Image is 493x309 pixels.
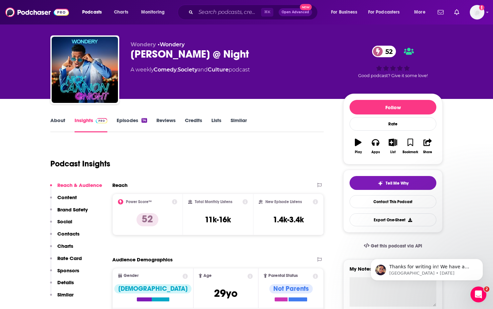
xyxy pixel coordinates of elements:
a: Charts [110,7,132,18]
h2: Audience Demographics [112,256,173,263]
span: ⌘ K [261,8,273,17]
button: List [384,134,402,158]
img: tell me why sparkle [378,181,383,186]
p: Sponsors [57,267,79,274]
p: Charts [57,243,73,249]
div: Apps [371,150,380,154]
iframe: Intercom notifications message [360,245,493,291]
img: Nick Cannon @ Night [52,37,118,103]
a: Society [178,66,197,73]
button: open menu [326,7,365,18]
a: About [50,117,65,132]
span: For Business [331,8,357,17]
h2: Reach [112,182,128,188]
span: Age [203,274,212,278]
span: Gender [124,274,138,278]
label: My Notes [350,266,436,277]
a: Wondery [160,41,185,48]
button: Social [50,218,72,231]
button: Sponsors [50,267,79,280]
button: Similar [50,291,74,304]
span: Get this podcast via API [371,243,422,249]
span: Monitoring [141,8,165,17]
p: Brand Safety [57,206,88,213]
a: Show notifications dropdown [435,7,446,18]
img: Podchaser Pro [96,118,107,123]
a: Episodes14 [117,117,147,132]
button: open menu [364,7,410,18]
button: Details [50,279,74,291]
h3: 11k-16k [205,215,231,225]
span: , [177,66,178,73]
span: New [300,4,312,10]
span: More [414,8,425,17]
button: Reach & Audience [50,182,102,194]
span: Good podcast? Give it some love! [358,73,428,78]
div: 14 [141,118,147,123]
h2: Total Monthly Listens [195,199,232,204]
a: Lists [211,117,221,132]
span: Podcasts [82,8,102,17]
button: Content [50,194,77,206]
button: open menu [137,7,173,18]
p: Reach & Audience [57,182,102,188]
svg: Add a profile image [479,5,484,10]
button: Open AdvancedNew [279,8,312,16]
input: Search podcasts, credits, & more... [196,7,261,18]
span: Parental Status [268,274,298,278]
a: Show notifications dropdown [452,7,462,18]
span: 2 [484,287,489,292]
div: Rate [350,117,436,131]
span: Wondery [131,41,156,48]
p: Social [57,218,72,225]
button: Export One-Sheet [350,213,436,226]
button: Follow [350,100,436,114]
span: Tell Me Why [386,181,409,186]
button: open menu [78,7,110,18]
button: Play [350,134,367,158]
img: User Profile [470,5,484,20]
img: Podchaser - Follow, Share and Rate Podcasts [5,6,69,19]
p: Contacts [57,231,80,237]
button: Share [419,134,436,158]
button: tell me why sparkleTell Me Why [350,176,436,190]
a: Reviews [156,117,176,132]
a: InsightsPodchaser Pro [75,117,107,132]
p: 52 [137,213,158,226]
button: Apps [367,134,384,158]
button: Bookmark [402,134,419,158]
a: Culture [208,66,229,73]
div: A weekly podcast [131,66,250,74]
h2: Power Score™ [126,199,152,204]
div: Search podcasts, credits, & more... [184,5,324,20]
div: [DEMOGRAPHIC_DATA] [114,284,192,293]
p: Details [57,279,74,286]
a: Similar [231,117,247,132]
h3: 1.4k-3.4k [273,215,304,225]
span: Logged in as rowan.sullivan [470,5,484,20]
p: Rate Card [57,255,82,261]
a: Contact This Podcast [350,195,436,208]
span: For Podcasters [368,8,400,17]
p: Message from Sydney, sent 5w ago [29,25,114,31]
span: Charts [114,8,128,17]
div: Not Parents [269,284,313,293]
span: Open Advanced [282,11,309,14]
h1: Podcast Insights [50,159,110,169]
a: Get this podcast via API [358,238,427,254]
button: Rate Card [50,255,82,267]
button: Show profile menu [470,5,484,20]
div: 52Good podcast? Give it some love! [343,41,443,82]
span: Thanks for writing in! We have a video that can show you how to build and export a list: Podchase... [29,19,110,57]
p: Similar [57,291,74,298]
span: 29 yo [214,287,238,300]
span: and [197,66,208,73]
span: 52 [379,46,396,57]
div: Play [355,150,362,154]
h2: New Episode Listens [265,199,302,204]
button: Contacts [50,231,80,243]
a: Credits [185,117,202,132]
